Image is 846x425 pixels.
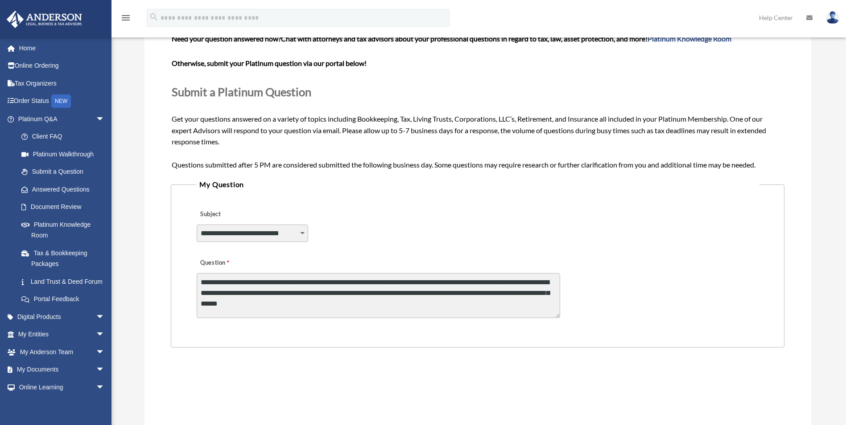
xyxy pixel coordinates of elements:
span: Need your question answered now? [172,34,281,43]
a: Submit a Question [12,163,114,181]
a: Home [6,39,118,57]
a: Portal Feedback [12,290,118,308]
div: NEW [51,94,71,108]
span: arrow_drop_down [96,378,114,396]
legend: My Question [196,178,759,191]
span: Chat with attorneys and tax advisors about your professional questions in regard to tax, law, ass... [281,34,731,43]
a: Platinum Knowledge Room [648,34,731,43]
span: Get your questions answered on a variety of topics including Bookkeeping, Tax, Living Trusts, Cor... [172,34,783,168]
a: Platinum Q&Aarrow_drop_down [6,110,118,128]
a: menu [120,16,131,23]
a: My Entitiesarrow_drop_down [6,326,118,343]
a: My Documentsarrow_drop_down [6,361,118,379]
a: Online Ordering [6,57,118,75]
i: search [149,12,159,22]
a: Answered Questions [12,180,118,198]
a: My Anderson Teamarrow_drop_down [6,343,118,361]
a: Client FAQ [12,128,118,146]
label: Question [197,257,266,269]
b: Otherwise, submit your Platinum question via our portal below! [172,59,367,67]
span: arrow_drop_down [96,308,114,326]
a: Online Learningarrow_drop_down [6,378,118,396]
a: Tax Organizers [6,74,118,92]
span: arrow_drop_down [96,110,114,128]
span: Submit a Platinum Question [172,85,311,98]
span: arrow_drop_down [96,326,114,344]
a: Land Trust & Deed Forum [12,273,118,290]
a: Platinum Walkthrough [12,145,118,163]
a: Tax & Bookkeeping Packages [12,244,118,273]
a: Platinum Knowledge Room [12,216,118,244]
span: arrow_drop_down [96,361,114,379]
img: User Pic [826,11,839,24]
iframe: reCAPTCHA [173,375,309,410]
i: menu [120,12,131,23]
a: Digital Productsarrow_drop_down [6,308,118,326]
label: Subject [197,208,281,221]
span: arrow_drop_down [96,343,114,361]
a: Order StatusNEW [6,92,118,110]
a: Document Review [12,198,118,216]
img: Anderson Advisors Platinum Portal [4,11,85,28]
